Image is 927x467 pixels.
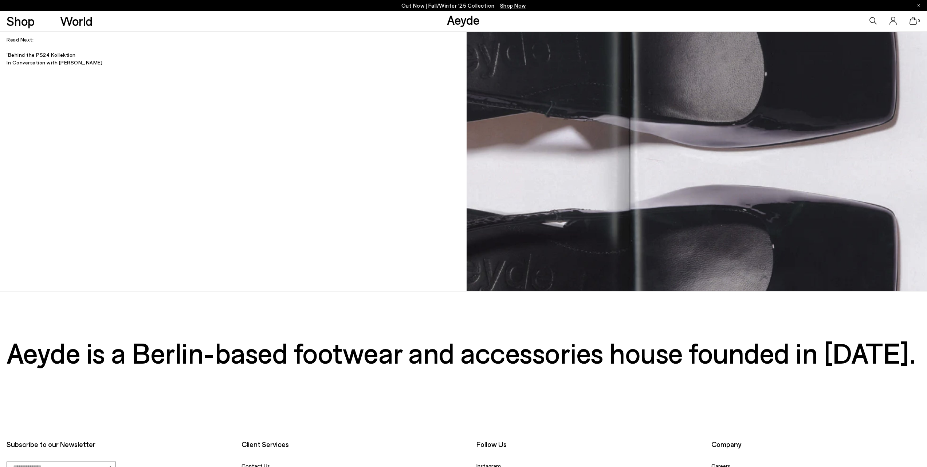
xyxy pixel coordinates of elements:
[60,15,93,27] a: World
[910,17,917,25] a: 0
[917,19,920,23] span: 0
[241,440,451,449] li: Client Services
[500,2,526,9] span: Navigate to /collections/new-in
[476,440,686,449] li: Follow Us
[7,440,216,449] p: Subscribe to our Newsletter
[7,15,35,27] a: Shop
[401,1,526,10] p: Out Now | Fall/Winter ‘25 Collection
[447,12,480,27] a: Aeyde
[7,343,921,363] h3: Aeyde is a Berlin-based footwear and accessories house founded in [DATE].
[711,440,921,449] li: Company
[7,36,102,66] div: Read Next: 'Behind the PS24 Kollektion In Conversation with [PERSON_NAME]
